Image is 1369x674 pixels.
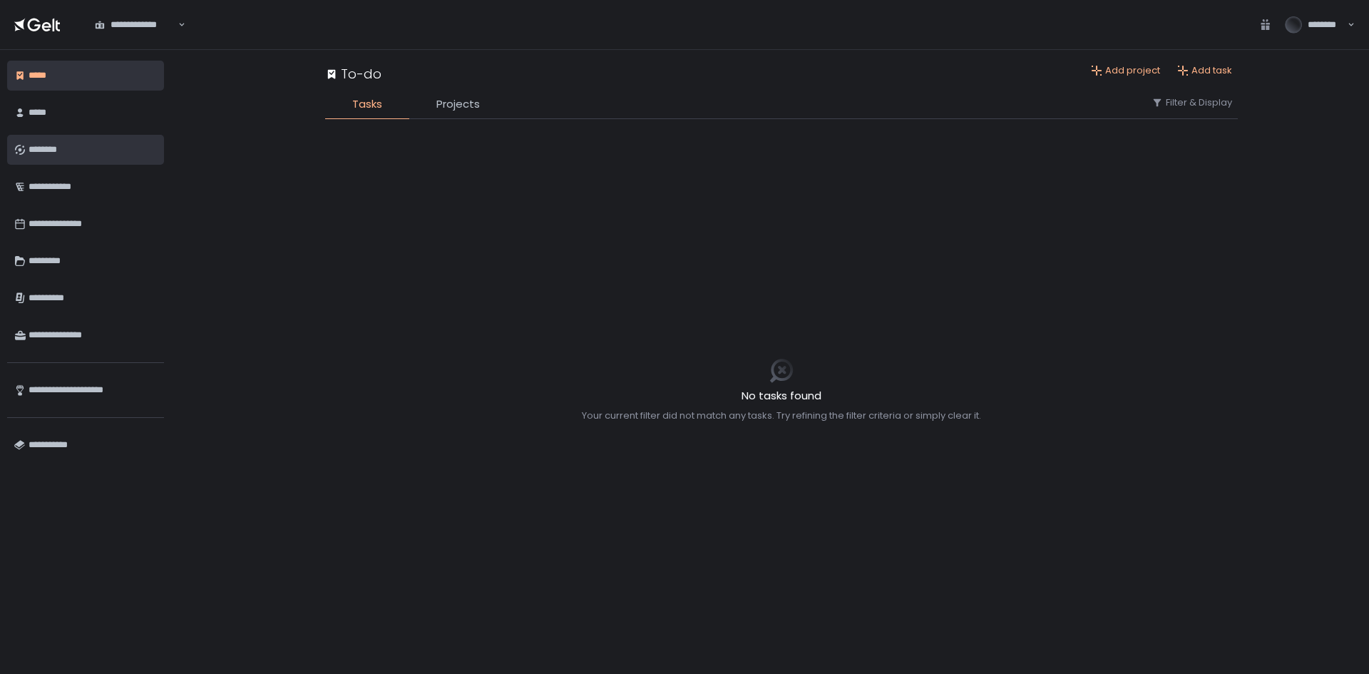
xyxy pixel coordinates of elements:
[86,10,185,40] div: Search for option
[1091,64,1160,77] button: Add project
[1177,64,1232,77] button: Add task
[325,64,381,83] div: To-do
[436,96,480,113] span: Projects
[582,388,981,404] h2: No tasks found
[176,18,177,32] input: Search for option
[352,96,382,113] span: Tasks
[1152,96,1232,109] button: Filter & Display
[582,409,981,422] div: Your current filter did not match any tasks. Try refining the filter criteria or simply clear it.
